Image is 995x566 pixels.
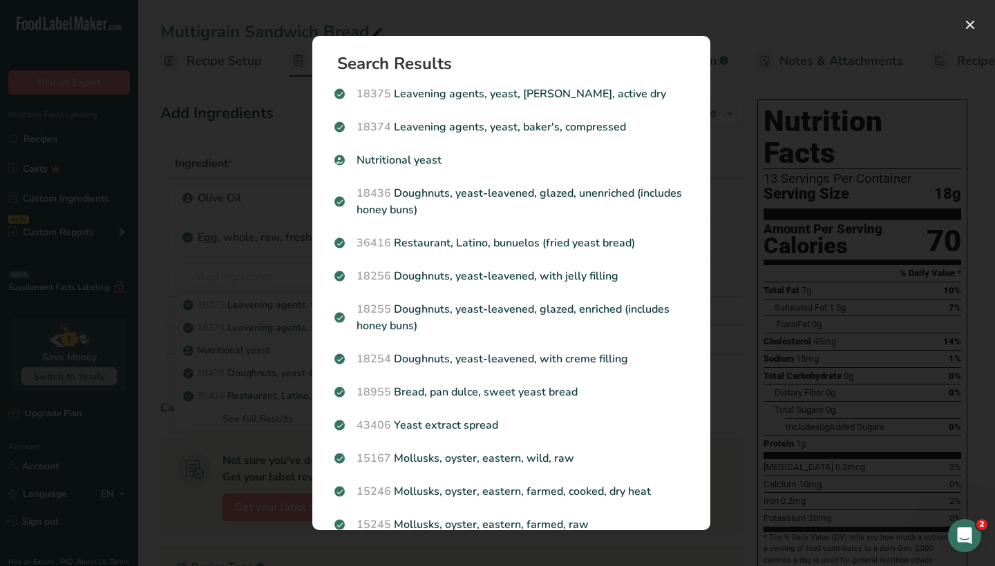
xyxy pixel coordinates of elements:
span: 43406 [357,418,391,433]
span: 2 [976,519,987,530]
p: Nutritional yeast [334,152,688,168]
span: 15245 [357,517,391,532]
p: Doughnuts, yeast-leavened, glazed, enriched (includes honey buns) [334,301,688,334]
p: Mollusks, oyster, eastern, wild, raw [334,450,688,467]
p: Restaurant, Latino, bunuelos (fried yeast bread) [334,235,688,251]
p: Leavening agents, yeast, baker's, compressed [334,119,688,135]
span: 18256 [357,269,391,284]
h1: Search Results [337,55,696,72]
span: 15246 [357,484,391,499]
p: Leavening agents, yeast, [PERSON_NAME], active dry [334,86,688,102]
span: 18375 [357,86,391,101]
span: 18436 [357,186,391,201]
span: 15167 [357,451,391,466]
p: Bread, pan dulce, sweet yeast bread [334,384,688,400]
iframe: Intercom live chat [948,519,981,552]
p: Mollusks, oyster, eastern, farmed, cooked, dry heat [334,483,688,500]
p: Doughnuts, yeast-leavened, with creme filling [334,351,688,367]
span: 18374 [357,119,391,135]
span: 18254 [357,351,391,367]
span: 36416 [357,235,391,251]
span: 18255 [357,302,391,317]
span: 18955 [357,384,391,400]
p: Yeast extract spread [334,417,688,433]
p: Doughnuts, yeast-leavened, with jelly filling [334,268,688,284]
p: Mollusks, oyster, eastern, farmed, raw [334,516,688,533]
p: Doughnuts, yeast-leavened, glazed, unenriched (includes honey buns) [334,185,688,218]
